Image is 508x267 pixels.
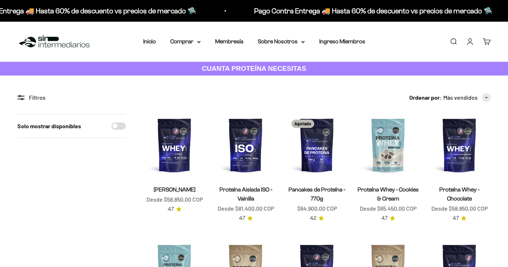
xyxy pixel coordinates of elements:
sale-price: Desde $58.850,00 COP [431,204,488,213]
a: Proteína Whey - Cookies & Cream [358,186,419,202]
label: Solo mostrar disponibles [17,121,81,131]
a: 4.74.7 de 5.0 estrellas [381,214,395,222]
a: Membresía [215,38,243,44]
a: Proteína Whey - Chocolate [439,186,479,202]
sale-price: Desde $58.850,00 COP [146,195,203,204]
summary: Sobre Nosotros [258,37,305,46]
span: Ordenar por: [409,93,442,102]
button: Más vendidos [443,93,491,102]
a: Ingreso Miembros [319,38,365,44]
span: 4.2 [310,214,316,222]
sale-price: $64.900,00 COP [297,204,337,213]
summary: Comprar [170,37,201,46]
span: 4.7 [381,214,388,222]
a: Proteína Aislada ISO - Vainilla [219,186,272,202]
sale-price: Desde $81.400,00 COP [218,204,274,213]
span: Más vendidos [443,93,478,102]
a: Inicio [143,38,156,44]
a: 4.74.7 de 5.0 estrellas [239,214,253,222]
p: Pago Contra Entrega 🚚 Hasta 60% de descuento vs precios de mercado 🛸 [250,5,488,17]
a: [PERSON_NAME] [154,186,196,193]
a: Pancakes de Proteína - 770g [289,186,345,202]
sale-price: Desde $65.450,00 COP [360,204,417,213]
span: 4.7 [168,205,174,213]
a: 4.74.7 de 5.0 estrellas [168,205,182,213]
div: Filtros [17,93,126,102]
span: 4.7 [453,214,459,222]
a: 4.24.2 de 5.0 estrellas [310,214,324,222]
strong: CUANTA PROTEÍNA NECESITAS [202,65,306,72]
span: 4.7 [239,214,245,222]
a: 4.74.7 de 5.0 estrellas [453,214,466,222]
